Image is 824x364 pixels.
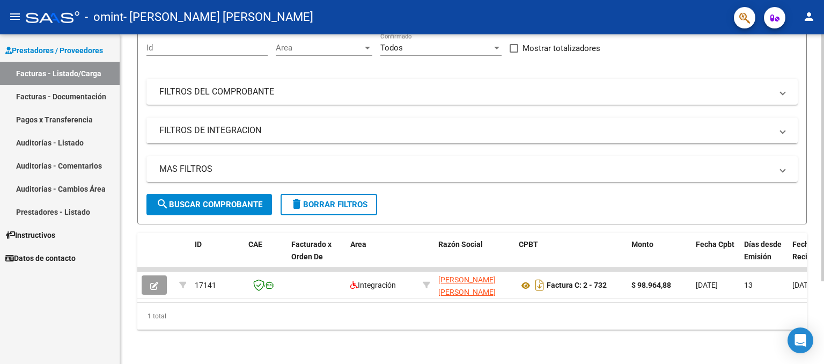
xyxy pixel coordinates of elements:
span: 17141 [195,281,216,289]
datatable-header-cell: Area [346,233,418,280]
datatable-header-cell: Facturado x Orden De [287,233,346,280]
span: Todos [380,43,403,53]
strong: $ 98.964,88 [631,281,671,289]
datatable-header-cell: CPBT [514,233,627,280]
span: Monto [631,240,653,249]
mat-panel-title: MAS FILTROS [159,163,772,175]
span: Datos de contacto [5,252,76,264]
span: Integración [350,281,396,289]
datatable-header-cell: Razón Social [434,233,514,280]
span: CPBT [519,240,538,249]
span: [DATE] [696,281,718,289]
mat-icon: menu [9,10,21,23]
div: 27367925464 [438,274,510,296]
span: [DATE] [792,281,814,289]
strong: Factura C: 2 - 732 [547,281,607,290]
button: Borrar Filtros [281,194,377,215]
mat-icon: search [156,198,169,210]
datatable-header-cell: Días desde Emisión [740,233,788,280]
datatable-header-cell: Fecha Cpbt [691,233,740,280]
div: 1 total [137,303,807,330]
span: [PERSON_NAME] [PERSON_NAME] [438,275,496,296]
mat-icon: delete [290,198,303,210]
span: ID [195,240,202,249]
span: Prestadores / Proveedores [5,45,103,56]
datatable-header-cell: Monto [627,233,691,280]
span: Razón Social [438,240,483,249]
span: - omint [85,5,123,29]
mat-panel-title: FILTROS DE INTEGRACION [159,125,772,136]
mat-expansion-panel-header: FILTROS DEL COMPROBANTE [146,79,798,105]
span: Instructivos [5,229,55,241]
span: Días desde Emisión [744,240,782,261]
span: CAE [248,240,262,249]
span: Mostrar totalizadores [523,42,600,55]
mat-icon: person [803,10,815,23]
span: Buscar Comprobante [156,200,262,209]
span: - [PERSON_NAME] [PERSON_NAME] [123,5,313,29]
i: Descargar documento [533,276,547,294]
span: 13 [744,281,753,289]
span: Area [276,43,363,53]
mat-expansion-panel-header: FILTROS DE INTEGRACION [146,118,798,143]
span: Borrar Filtros [290,200,367,209]
span: Fecha Cpbt [696,240,734,249]
div: Open Intercom Messenger [788,327,813,353]
span: Fecha Recibido [792,240,822,261]
button: Buscar Comprobante [146,194,272,215]
span: Facturado x Orden De [291,240,332,261]
datatable-header-cell: CAE [244,233,287,280]
mat-panel-title: FILTROS DEL COMPROBANTE [159,86,772,98]
datatable-header-cell: ID [190,233,244,280]
mat-expansion-panel-header: MAS FILTROS [146,156,798,182]
span: Area [350,240,366,249]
